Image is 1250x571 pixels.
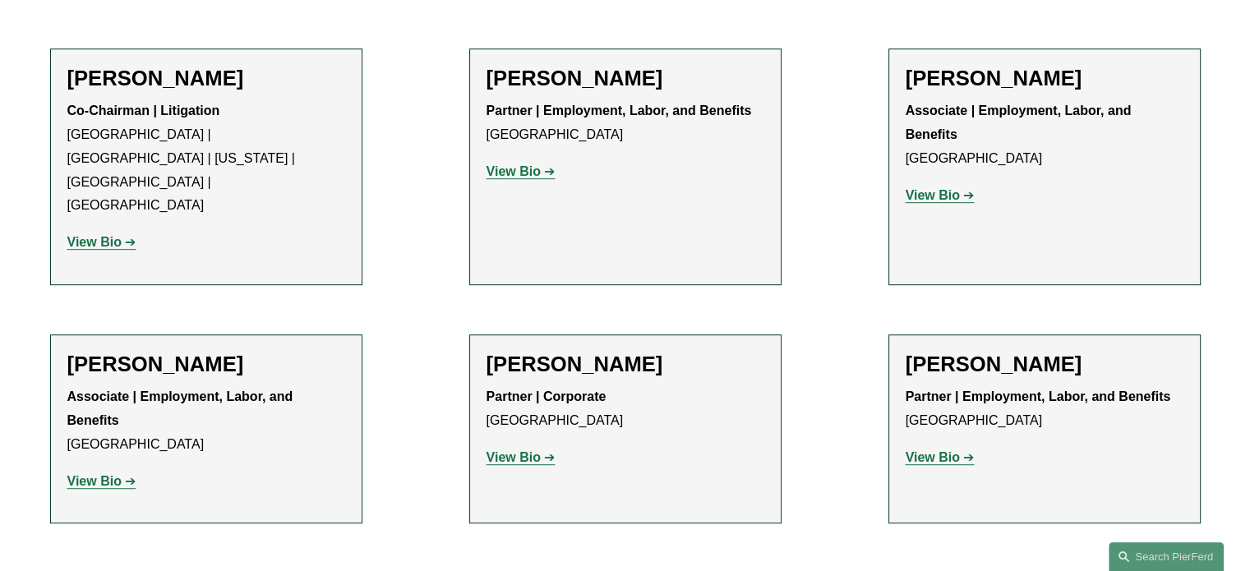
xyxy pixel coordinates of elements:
strong: Co-Chairman | Litigation [67,104,220,117]
strong: View Bio [487,450,541,464]
strong: View Bio [67,474,122,488]
strong: Associate | Employment, Labor, and Benefits [67,389,297,427]
a: Search this site [1109,542,1224,571]
strong: View Bio [67,235,122,249]
strong: Partner | Corporate [487,389,607,403]
a: View Bio [906,188,975,202]
strong: Partner | Employment, Labor, and Benefits [487,104,752,117]
a: View Bio [487,164,556,178]
h2: [PERSON_NAME] [906,352,1183,377]
strong: Associate | Employment, Labor, and Benefits [906,104,1135,141]
p: [GEOGRAPHIC_DATA] [487,385,764,433]
h2: [PERSON_NAME] [487,66,764,91]
a: View Bio [67,474,136,488]
h2: [PERSON_NAME] [906,66,1183,91]
p: [GEOGRAPHIC_DATA] [487,99,764,147]
strong: Partner | Employment, Labor, and Benefits [906,389,1171,403]
p: [GEOGRAPHIC_DATA] [67,385,345,456]
strong: View Bio [487,164,541,178]
h2: [PERSON_NAME] [67,66,345,91]
strong: View Bio [906,450,960,464]
p: [GEOGRAPHIC_DATA] [906,99,1183,170]
a: View Bio [906,450,975,464]
strong: View Bio [906,188,960,202]
h2: [PERSON_NAME] [487,352,764,377]
p: [GEOGRAPHIC_DATA] | [GEOGRAPHIC_DATA] | [US_STATE] | [GEOGRAPHIC_DATA] | [GEOGRAPHIC_DATA] [67,99,345,218]
a: View Bio [67,235,136,249]
a: View Bio [487,450,556,464]
p: [GEOGRAPHIC_DATA] [906,385,1183,433]
h2: [PERSON_NAME] [67,352,345,377]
